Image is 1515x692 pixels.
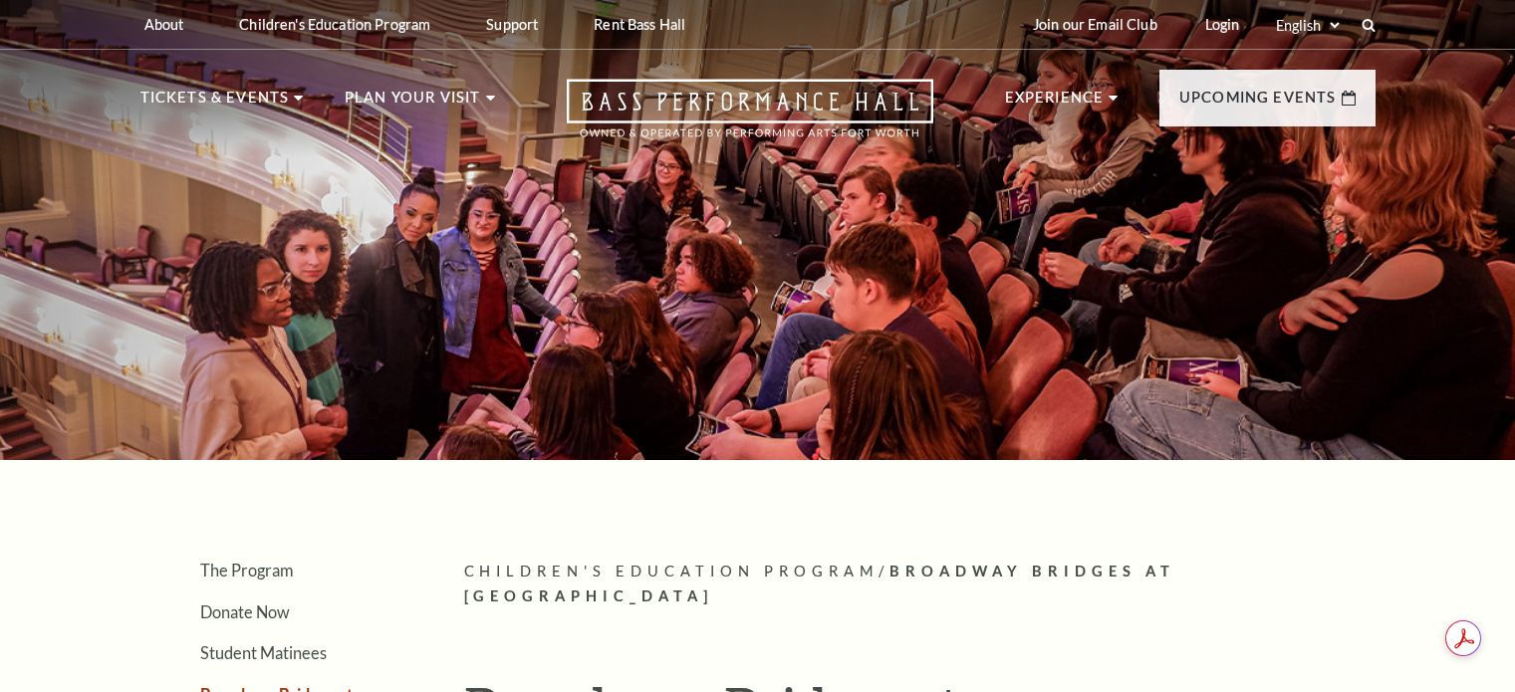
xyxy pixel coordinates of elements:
a: The Program [200,561,293,579]
select: Select: [1272,16,1343,35]
p: Children's Education Program [239,16,430,33]
p: Support [486,16,538,33]
p: Plan Your Visit [345,86,481,121]
a: Student Matinees [200,643,327,662]
span: Children's Education Program [464,563,880,579]
p: About [144,16,184,33]
p: Rent Bass Hall [594,16,685,33]
p: / [464,560,1376,609]
p: Experience [1005,86,1105,121]
a: Donate Now [200,602,290,621]
p: Tickets & Events [140,86,290,121]
p: Upcoming Events [1179,86,1337,121]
